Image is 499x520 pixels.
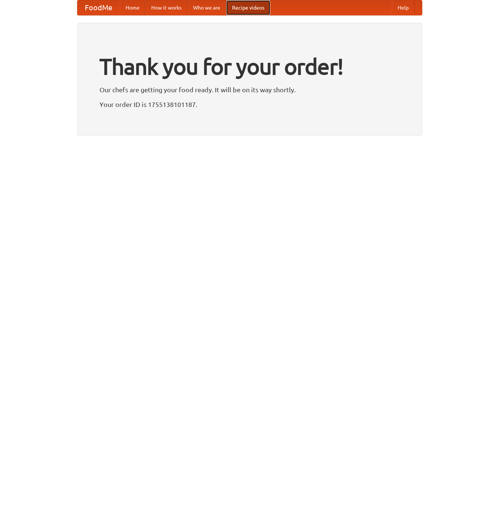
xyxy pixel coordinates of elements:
[392,0,415,15] a: Help
[100,49,400,84] h1: Thank you for your order!
[187,0,226,15] a: Who we are
[100,99,400,110] p: Your order ID is 1755138101187.
[226,0,270,15] a: Recipe videos
[145,0,187,15] a: How it works
[100,84,400,95] p: Our chefs are getting your food ready. It will be on its way shortly.
[120,0,145,15] a: Home
[77,0,120,15] a: FoodMe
